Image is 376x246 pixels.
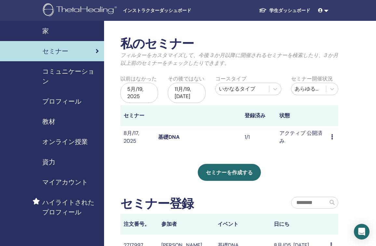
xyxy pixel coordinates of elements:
th: イベント [214,214,271,235]
th: 注文番号。 [120,214,158,235]
a: 学生ダッシュボード [254,5,316,17]
span: マイアカウント [42,177,88,187]
h2: セミナー登録 [120,196,194,211]
span: 教材 [42,117,55,126]
td: アクティブ 公開済み [276,126,328,148]
span: 資力 [42,157,55,167]
span: セミナーを作成する [206,169,253,176]
th: 状態 [276,105,328,126]
span: セミナー [42,46,68,56]
h2: 私のセミナー [120,36,338,51]
th: 参加者 [158,214,214,235]
label: 以前はなかった [120,75,157,83]
span: コミュニケーション [42,66,99,86]
div: 5月/19, 2025 [120,83,158,103]
label: セミナー開催状況 [291,75,333,83]
th: 日にち [271,214,327,235]
p: フィルターをカスタマイズして、今後 3 か月以降に開催されるセミナーを検索したり、3 か月以上前のセミナーをチェックしたりできます。 [120,51,338,67]
span: プロフィール [42,96,81,106]
div: いかなるタイプ [219,85,266,93]
th: 登録済み [241,105,276,126]
span: オンライン授業 [42,137,88,147]
td: 1/1 [241,126,276,148]
span: インストラクターダッシュボード [123,7,221,14]
label: コースタイプ [215,75,247,83]
span: 家 [42,26,49,36]
th: セミナー [120,105,155,126]
div: Open Intercom Messenger [354,224,369,239]
img: graduation-cap-white.svg [259,7,267,13]
div: あらゆるステータス [295,85,323,93]
label: その後ではない [168,75,204,83]
td: 8月/17, 2025 [120,126,155,148]
img: logo.png [43,3,119,18]
a: セミナーを作成する [198,164,261,181]
a: 基礎DNA [158,134,180,140]
div: 11月/19, [DATE] [168,83,206,103]
span: ハイライトされたプロフィール [42,197,99,217]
